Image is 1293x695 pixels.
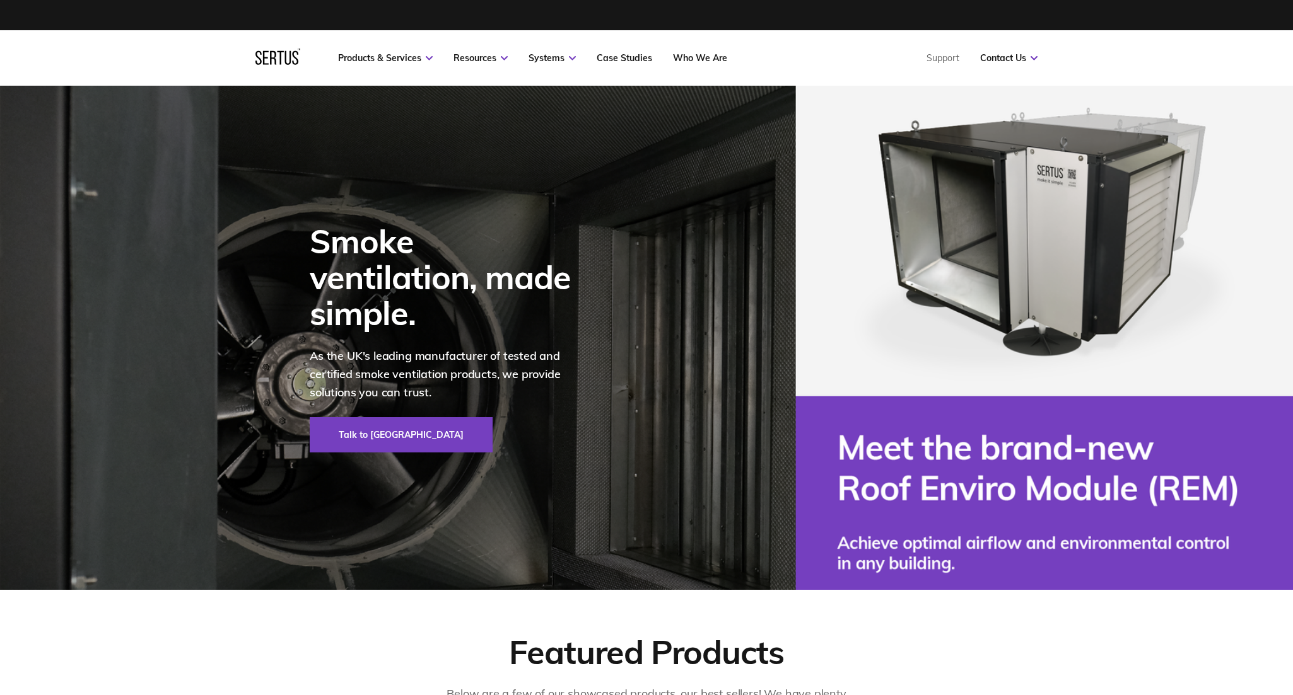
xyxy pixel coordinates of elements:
[597,52,652,64] a: Case Studies
[310,347,587,401] p: As the UK's leading manufacturer of tested and certified smoke ventilation products, we provide s...
[980,52,1038,64] a: Contact Us
[310,417,493,452] a: Talk to [GEOGRAPHIC_DATA]
[509,631,784,672] div: Featured Products
[310,223,587,331] div: Smoke ventilation, made simple.
[673,52,727,64] a: Who We Are
[529,52,576,64] a: Systems
[927,52,959,64] a: Support
[338,52,433,64] a: Products & Services
[453,52,508,64] a: Resources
